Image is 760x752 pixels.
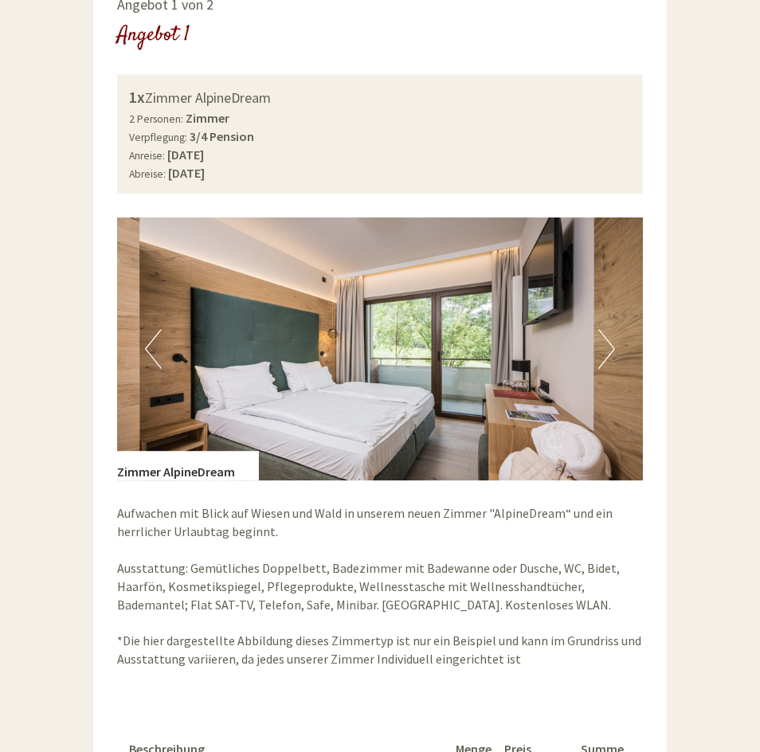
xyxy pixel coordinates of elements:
b: [DATE] [168,166,205,182]
div: Zimmer AlpineDream [129,87,631,110]
b: 3/4 Pension [190,129,254,145]
div: Zimmer AlpineDream [117,452,259,482]
button: Next [598,330,615,370]
div: Sie [280,46,502,59]
small: Abreise: [129,168,166,182]
b: 1x [129,88,145,108]
div: Guten Tag, wie können wir Ihnen helfen? [272,43,514,92]
p: Aufwachen mit Blick auf Wiesen und Wald in unserem neuen Zimmer "AlpineDream“ und ein herrlicher ... [117,505,643,669]
small: Verpflegung: [129,131,187,145]
button: Previous [145,330,162,370]
div: Mittwoch [221,12,305,39]
b: Zimmer [186,111,229,127]
small: Anreise: [129,150,165,163]
div: Angebot 1 [117,22,190,51]
small: 11:01 [280,77,502,88]
b: [DATE] [167,147,204,163]
button: Senden [430,420,526,448]
small: 2 Personen: [129,113,183,127]
img: image [117,218,643,481]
